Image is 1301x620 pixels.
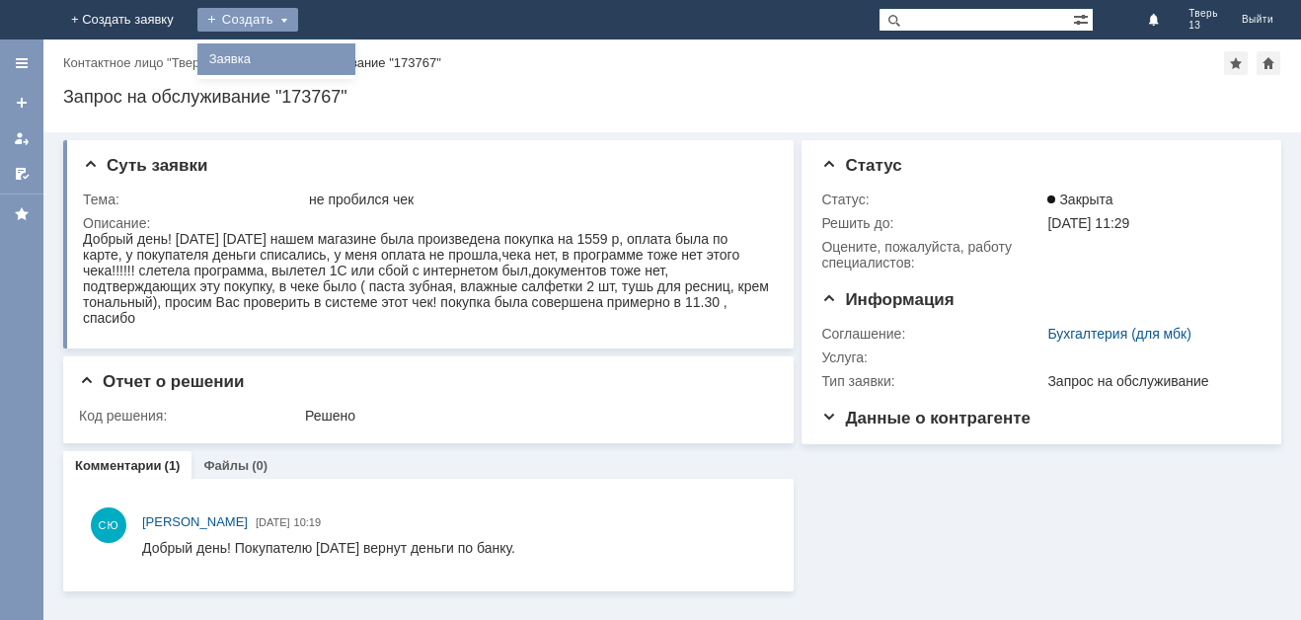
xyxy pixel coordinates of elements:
div: Соглашение: [821,326,1043,342]
div: Запрос на обслуживание "173767" [63,87,1281,107]
div: Тип заявки: [821,373,1043,389]
span: [PERSON_NAME] [142,514,248,529]
a: [PERSON_NAME] [142,512,248,532]
div: Добавить в избранное [1224,51,1248,75]
a: Мои заявки [6,122,38,154]
span: Информация [821,290,954,309]
a: Мои согласования [6,158,38,190]
div: Тема: [83,192,305,207]
span: Суть заявки [83,156,207,175]
div: Статус: [821,192,1043,207]
span: Расширенный поиск [1073,9,1093,28]
span: [DATE] 11:29 [1047,215,1129,231]
div: Описание: [83,215,771,231]
div: Решить до: [821,215,1043,231]
div: не пробился чек [309,192,767,207]
a: Файлы [203,458,249,473]
div: (0) [252,458,268,473]
span: Закрыта [1047,192,1112,207]
span: 13 [1188,20,1218,32]
span: 10:19 [294,516,322,528]
span: [DATE] [256,516,290,528]
div: Oцените, пожалуйста, работу специалистов: [821,239,1043,271]
span: Тверь [1188,8,1218,20]
a: Заявка [201,47,351,71]
span: Статус [821,156,901,175]
div: / [63,55,236,70]
div: Создать [197,8,298,32]
a: Бухгалтерия (для мбк) [1047,326,1191,342]
span: Отчет о решении [79,372,244,391]
div: Сделать домашней страницей [1257,51,1280,75]
a: Создать заявку [6,87,38,118]
a: Контактное лицо "Тверь 13" [63,55,229,70]
div: Код решения: [79,408,301,424]
div: Запрос на обслуживание [1047,373,1253,389]
div: Решено [305,408,767,424]
div: Услуга: [821,349,1043,365]
a: Комментарии [75,458,162,473]
div: (1) [165,458,181,473]
div: Запрос на обслуживание "173767" [236,55,441,70]
span: Данные о контрагенте [821,409,1031,427]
